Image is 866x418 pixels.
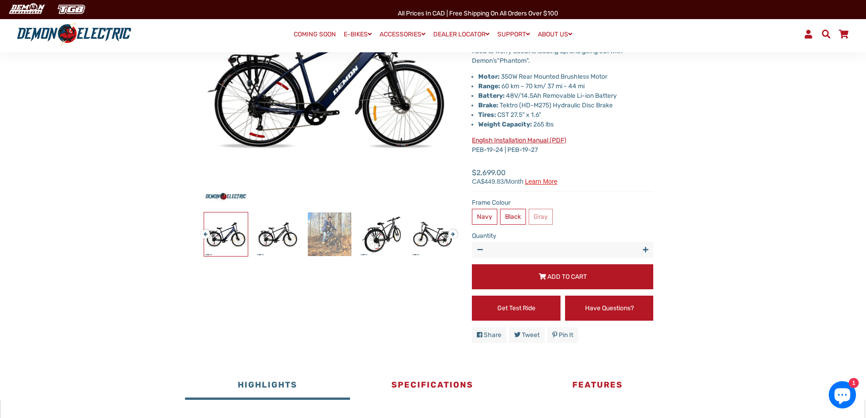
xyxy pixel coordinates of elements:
span: ll need to worry about is loading up, and going out with Demon [472,38,643,65]
a: ABOUT US [535,28,576,41]
a: DEALER LOCATOR [430,28,493,41]
strong: Range: [478,82,500,90]
img: Phantom Touring eBike - Demon Electric [360,212,403,256]
li: CST 27.5" x 1.6" [478,110,653,120]
label: Black [500,209,526,225]
a: COMING SOON [290,28,339,41]
p: PEB-19-24 | PEB-19-27 [472,136,653,155]
a: Get Test Ride [472,296,561,321]
input: quantity [472,242,653,258]
a: English Installation Manual (PDF) [472,136,566,144]
span: “ [497,57,500,65]
a: E-BIKES [340,28,375,41]
img: Phantom Touring eBike - Demon Electric [204,212,248,256]
a: ACCESSORIES [376,28,429,41]
button: Reduce item quantity by one [472,242,488,258]
span: Pin it [559,331,573,339]
a: Have Questions? [565,296,654,321]
li: Tektro (HD-M275) Hydraulic Disc Brake [478,101,653,110]
label: Quantity [472,231,653,241]
li: 60 km – 70 km/ 37 mi - 44 mi [478,81,653,91]
label: Frame Colour [472,198,653,207]
button: Specifications [350,373,515,400]
img: Phantom Touring eBike - Demon Electric [411,212,455,256]
strong: Motor: [478,73,500,81]
span: s [494,57,497,65]
button: Previous [201,225,206,236]
span: Share [484,331,501,339]
img: Demon Electric logo [14,22,135,46]
span: Phantom [500,57,526,65]
span: Add to Cart [547,273,587,281]
img: Phantom Touring eBike [308,212,351,256]
span: Tweet [522,331,540,339]
button: Highlights [185,373,350,400]
a: SUPPORT [494,28,533,41]
button: Features [515,373,680,400]
strong: Weight Capacity: [478,121,532,128]
span: ’ [493,57,494,65]
li: 48V/14.5Ah Removable Li-ion Battery [478,91,653,101]
span: ”. [526,57,530,65]
button: Add to Cart [472,264,653,289]
button: Next [448,225,454,236]
strong: Battery: [478,92,505,100]
li: 350W Rear Mounted Brushless Motor [478,72,653,81]
img: Demon Electric [5,2,48,17]
button: Increase item quantity by one [637,242,653,258]
span: $2,699.00 [472,167,557,185]
span: All Prices in CAD | Free shipping on all orders over $100 [398,10,558,17]
img: TGB Canada [53,2,90,17]
strong: Brake: [478,101,498,109]
strong: Tires: [478,111,496,119]
label: Navy [472,209,497,225]
label: Gray [529,209,553,225]
img: Phantom Touring eBike - Demon Electric [256,212,300,256]
inbox-online-store-chat: Shopify online store chat [826,381,859,411]
li: 265 lbs [478,120,653,129]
